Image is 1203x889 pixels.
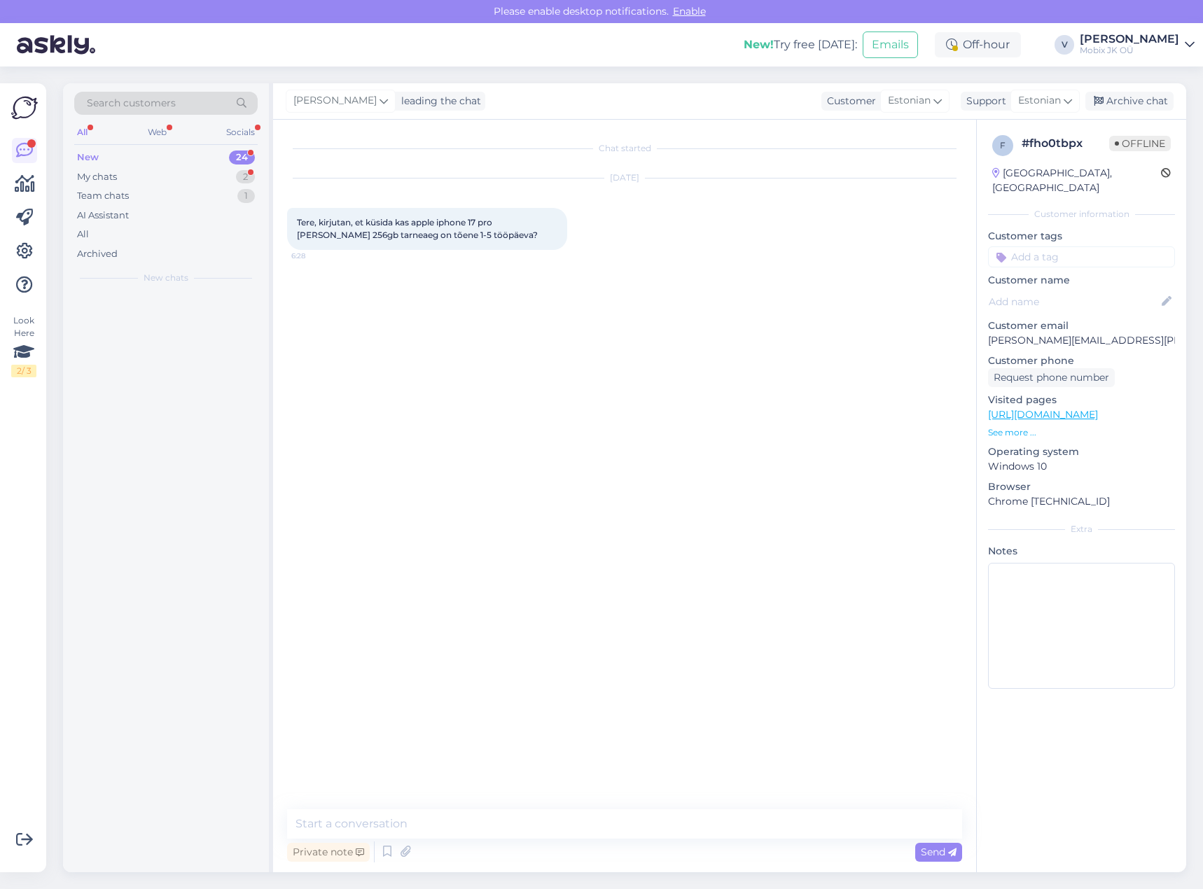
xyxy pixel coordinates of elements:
div: Socials [223,123,258,141]
div: 1 [237,189,255,203]
p: Operating system [988,444,1175,459]
input: Add a tag [988,246,1175,267]
div: [DATE] [287,171,962,184]
div: leading the chat [396,94,481,108]
div: Customer information [988,208,1175,220]
div: Archived [77,247,118,261]
div: Chat started [287,142,962,155]
span: Tere, kirjutan, et küsida kas apple iphone 17 pro [PERSON_NAME] 256gb tarneaeg on tõene 1-5 tööpä... [297,217,538,240]
span: 6:28 [291,251,344,261]
button: Emails [863,31,918,58]
div: Support [961,94,1006,108]
div: Request phone number [988,368,1115,387]
p: See more ... [988,426,1175,439]
div: 2 [236,170,255,184]
span: Enable [669,5,710,17]
p: Visited pages [988,393,1175,407]
div: New [77,150,99,164]
p: Customer name [988,273,1175,288]
div: My chats [77,170,117,184]
span: Search customers [87,96,176,111]
div: Off-hour [935,32,1021,57]
p: Notes [988,544,1175,559]
a: [PERSON_NAME]Mobix JK OÜ [1080,34,1195,56]
span: Estonian [888,93,931,108]
p: Customer tags [988,229,1175,244]
p: [PERSON_NAME][EMAIL_ADDRESS][PERSON_NAME][DOMAIN_NAME] [988,333,1175,348]
div: [GEOGRAPHIC_DATA], [GEOGRAPHIC_DATA] [992,166,1161,195]
div: All [74,123,90,141]
input: Add name [989,294,1159,309]
div: Mobix JK OÜ [1080,45,1179,56]
div: V [1055,35,1074,55]
div: Web [145,123,169,141]
span: Estonian [1018,93,1061,108]
div: Try free [DATE]: [744,36,857,53]
p: Chrome [TECHNICAL_ID] [988,494,1175,509]
div: 2 / 3 [11,365,36,377]
div: Customer [821,94,876,108]
div: Extra [988,523,1175,535]
div: Look Here [11,314,36,377]
div: # fho0tbpx [1022,135,1109,152]
div: Private note [287,843,370,862]
div: All [77,227,89,241]
b: New! [744,38,774,51]
span: Send [921,846,957,858]
span: [PERSON_NAME] [293,93,377,108]
span: Offline [1109,136,1171,151]
div: [PERSON_NAME] [1080,34,1179,45]
span: New chats [144,272,188,284]
a: [URL][DOMAIN_NAME] [988,408,1098,421]
p: Windows 10 [988,459,1175,474]
div: AI Assistant [77,209,129,223]
p: Browser [988,479,1175,494]
img: Askly Logo [11,94,38,121]
div: 24 [229,150,255,164]
div: Archive chat [1085,92,1174,111]
p: Customer email [988,318,1175,333]
span: f [1000,140,1006,150]
p: Customer phone [988,353,1175,368]
div: Team chats [77,189,129,203]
